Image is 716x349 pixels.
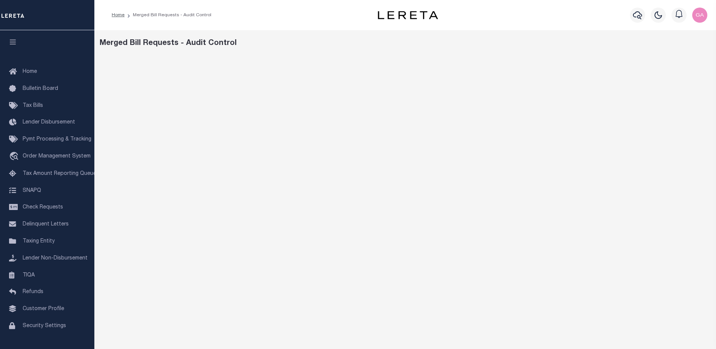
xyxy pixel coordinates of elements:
[112,13,125,17] a: Home
[23,86,58,91] span: Bulletin Board
[23,120,75,125] span: Lender Disbursement
[23,306,64,312] span: Customer Profile
[23,272,35,278] span: TIQA
[23,103,43,108] span: Tax Bills
[125,12,211,19] li: Merged Bill Requests - Audit Control
[23,289,43,295] span: Refunds
[692,8,707,23] img: svg+xml;base64,PHN2ZyB4bWxucz0iaHR0cDovL3d3dy53My5vcmcvMjAwMC9zdmciIHBvaW50ZXItZXZlbnRzPSJub25lIi...
[9,152,21,162] i: travel_explore
[23,69,37,74] span: Home
[23,222,69,227] span: Delinquent Letters
[23,171,96,176] span: Tax Amount Reporting Queue
[23,239,55,244] span: Taxing Entity
[23,154,91,159] span: Order Management System
[378,11,438,19] img: logo-dark.svg
[23,256,88,261] span: Lender Non-Disbursement
[23,137,91,142] span: Pymt Processing & Tracking
[100,38,711,49] div: Merged Bill Requests - Audit Control
[23,188,41,193] span: SNAPQ
[23,323,66,329] span: Security Settings
[23,205,63,210] span: Check Requests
